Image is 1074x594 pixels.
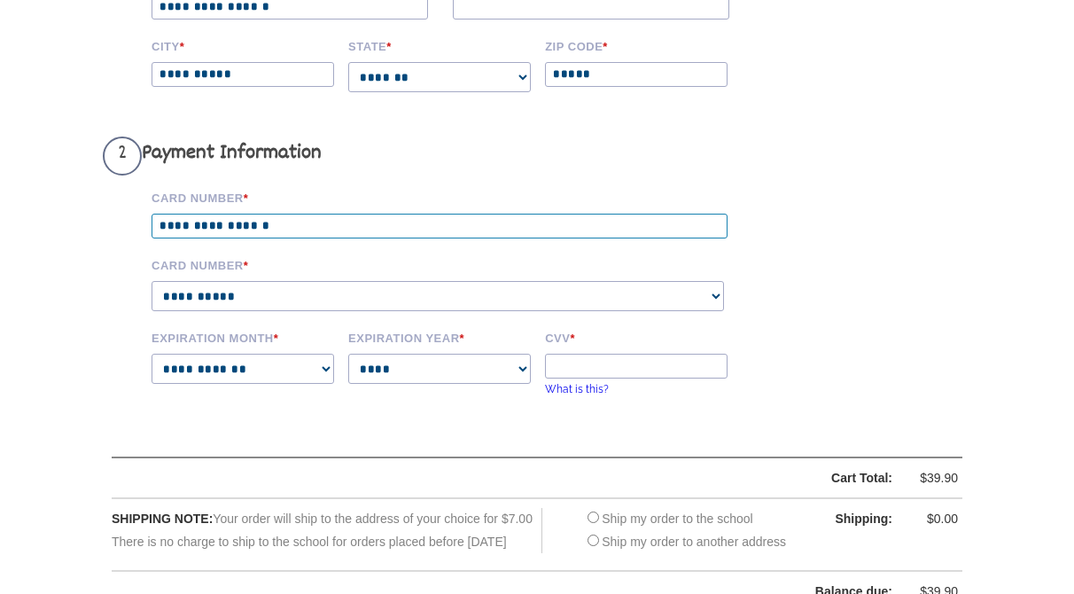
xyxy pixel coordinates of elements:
[152,189,754,205] label: Card Number
[905,467,958,489] div: $39.90
[348,329,533,345] label: Expiration Year
[103,137,754,176] h3: Payment Information
[583,508,786,552] div: Ship my order to the school Ship my order to another address
[905,508,958,530] div: $0.00
[152,256,754,272] label: Card Number
[157,467,892,489] div: Cart Total:
[112,508,542,552] div: Your order will ship to the address of your choice for $7.00 There is no charge to ship to the sc...
[152,329,336,345] label: Expiration Month
[112,512,213,526] span: SHIPPING NOTE:
[545,329,729,345] label: CVV
[545,37,729,53] label: Zip code
[348,37,533,53] label: State
[103,137,142,176] span: 2
[152,37,336,53] label: City
[804,508,892,530] div: Shipping:
[545,383,609,395] a: What is this?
